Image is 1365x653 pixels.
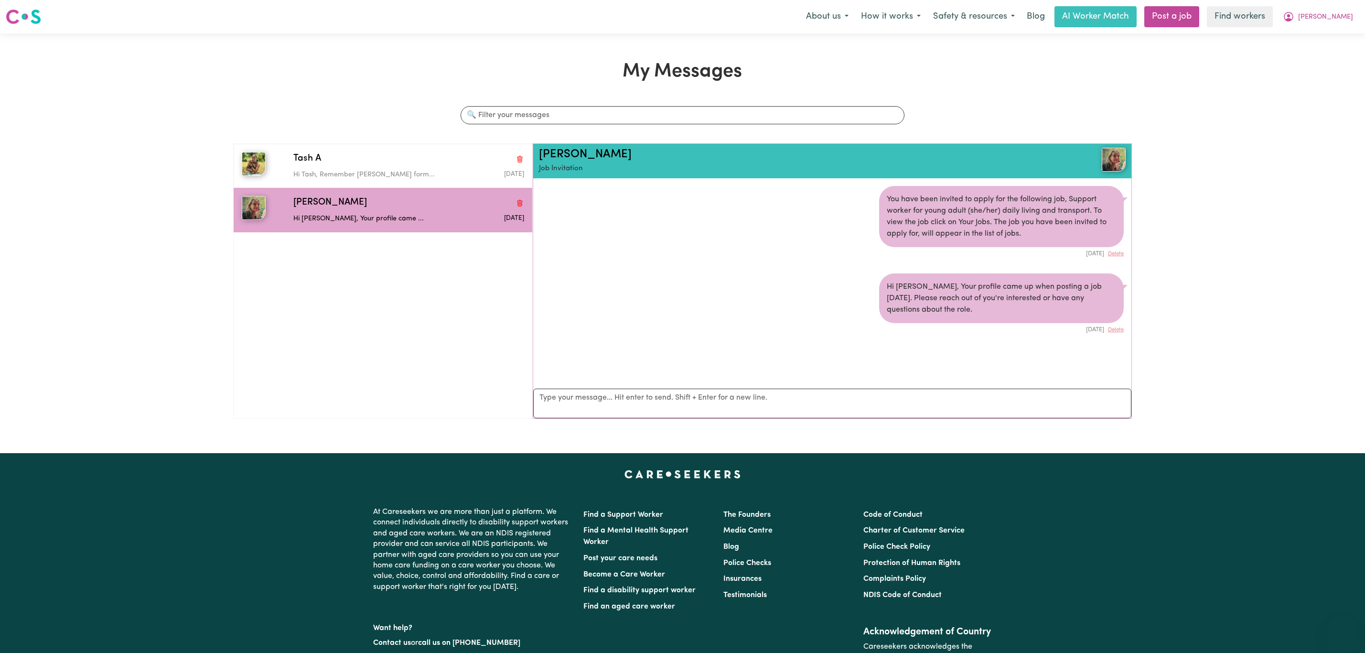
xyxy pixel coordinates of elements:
[516,197,524,209] button: Delete conversation
[373,639,411,647] a: Contact us
[583,587,696,594] a: Find a disability support worker
[293,152,321,166] span: Tash A
[1327,615,1357,645] iframe: Button to launch messaging window, conversation in progress
[1108,326,1124,334] button: Delete
[583,555,657,562] a: Post your care needs
[1054,6,1137,27] a: AI Worker Match
[723,511,771,519] a: The Founders
[242,196,266,220] img: Harriet F
[723,559,771,567] a: Police Checks
[1207,6,1273,27] a: Find workers
[879,273,1124,323] div: Hi [PERSON_NAME], Your profile came up when posting a job [DATE]. Please reach out of you're inte...
[863,591,942,599] a: NDIS Code of Conduct
[242,152,266,176] img: Tash A
[855,7,927,27] button: How it works
[583,571,665,578] a: Become a Care Worker
[723,543,739,551] a: Blog
[583,527,688,546] a: Find a Mental Health Support Worker
[504,171,524,177] span: Message sent on August 0, 2025
[800,7,855,27] button: About us
[539,149,632,160] a: [PERSON_NAME]
[723,591,767,599] a: Testimonials
[863,575,926,583] a: Complaints Policy
[373,503,572,596] p: At Careseekers we are more than just a platform. We connect individuals directly to disability su...
[293,170,447,180] p: Hi Tash, Remember [PERSON_NAME] form...
[1028,148,1126,172] a: Harriet F
[1277,7,1359,27] button: My Account
[879,186,1124,247] div: You have been invited to apply for the following job, Support worker for young adult (she/her) da...
[723,575,762,583] a: Insurances
[516,152,524,165] button: Delete conversation
[583,511,663,519] a: Find a Support Worker
[293,214,447,224] p: Hi [PERSON_NAME], Your profile came ...
[1298,12,1353,22] span: [PERSON_NAME]
[863,543,930,551] a: Police Check Policy
[6,8,41,25] img: Careseekers logo
[1102,148,1126,172] img: View Harriet F's profile
[1144,6,1199,27] a: Post a job
[863,559,960,567] a: Protection of Human Rights
[863,527,965,534] a: Charter of Customer Service
[723,527,773,534] a: Media Centre
[504,215,524,221] span: Message sent on August 0, 2025
[879,247,1124,258] div: [DATE]
[373,619,572,633] p: Want help?
[863,511,923,519] a: Code of Conduct
[927,7,1021,27] button: Safety & resources
[539,163,1028,174] p: Job Invitation
[293,196,367,210] span: [PERSON_NAME]
[1108,250,1124,258] button: Delete
[1021,6,1051,27] a: Blog
[234,144,532,188] button: Tash ATash ADelete conversationHi Tash, Remember [PERSON_NAME] form...Message sent on August 0, 2025
[879,323,1124,334] div: [DATE]
[624,470,741,478] a: Careseekers home page
[863,626,992,638] h2: Acknowledgement of Country
[373,634,572,652] p: or
[418,639,520,647] a: call us on [PHONE_NUMBER]
[583,603,675,610] a: Find an aged care worker
[234,188,532,232] button: Harriet F[PERSON_NAME]Delete conversationHi [PERSON_NAME], Your profile came ...Message sent on A...
[6,6,41,28] a: Careseekers logo
[461,106,904,124] input: 🔍 Filter your messages
[233,60,1132,83] h1: My Messages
